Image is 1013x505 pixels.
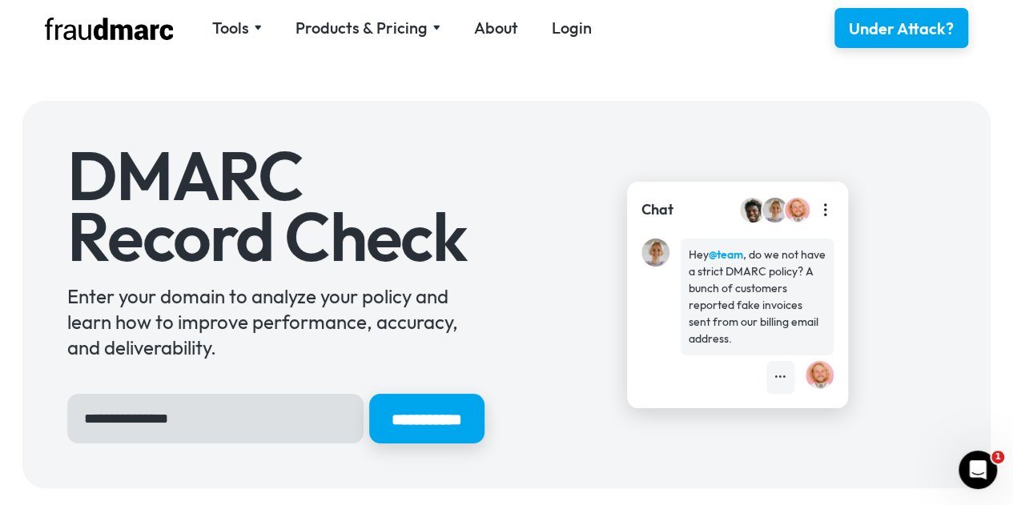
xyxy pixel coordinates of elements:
form: Hero Sign Up Form [67,394,484,443]
div: Products & Pricing [295,17,428,39]
a: Under Attack? [834,8,968,48]
div: Enter your domain to analyze your policy and learn how to improve performance, accuracy, and deli... [67,283,484,360]
a: About [474,17,518,39]
div: Tools [212,17,249,39]
div: Tools [212,17,262,39]
div: Hey , do we not have a strict DMARC policy? A bunch of customers reported fake invoices sent from... [689,246,826,347]
span: 1 [991,451,1004,463]
div: Chat [641,199,673,220]
a: Login [552,17,592,39]
div: Products & Pricing [295,17,440,39]
strong: @team [709,247,743,262]
iframe: Intercom live chat [959,451,997,489]
div: Under Attack? [849,18,954,40]
div: ••• [774,369,786,386]
h1: DMARC Record Check [67,146,484,267]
